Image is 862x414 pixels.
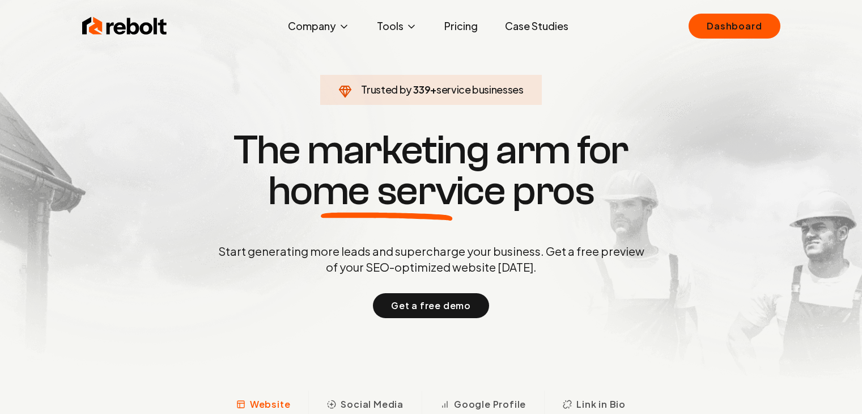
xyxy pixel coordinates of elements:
a: Dashboard [689,14,780,39]
span: Trusted by [361,83,411,96]
a: Pricing [435,15,487,37]
span: Social Media [341,398,404,411]
p: Start generating more leads and supercharge your business. Get a free preview of your SEO-optimiz... [216,243,647,275]
span: Link in Bio [576,398,626,411]
a: Case Studies [496,15,578,37]
img: Rebolt Logo [82,15,167,37]
h1: The marketing arm for pros [159,130,703,212]
span: Website [250,398,291,411]
span: Google Profile [454,398,526,411]
span: 339 [413,82,430,98]
button: Company [279,15,359,37]
button: Get a free demo [373,293,489,318]
span: home service [268,171,506,212]
button: Tools [368,15,426,37]
span: + [430,83,436,96]
span: service businesses [436,83,524,96]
